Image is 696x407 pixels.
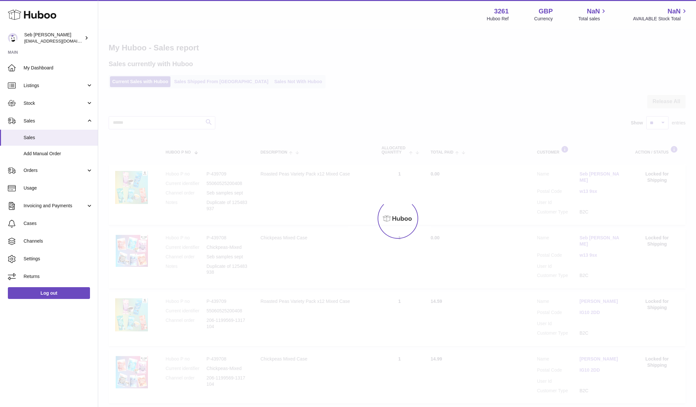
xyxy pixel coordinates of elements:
a: Log out [8,287,90,299]
span: NaN [668,7,681,16]
span: Returns [24,273,93,280]
span: Cases [24,220,93,227]
strong: 3261 [494,7,509,16]
a: NaN Total sales [578,7,607,22]
span: Settings [24,256,93,262]
div: Seb [PERSON_NAME] [24,32,83,44]
span: [EMAIL_ADDRESS][DOMAIN_NAME] [24,38,96,44]
span: My Dashboard [24,65,93,71]
div: Currency [534,16,553,22]
span: Stock [24,100,86,106]
span: Orders [24,167,86,174]
span: Sales [24,118,86,124]
img: ecom@bravefoods.co.uk [8,33,18,43]
span: Total sales [578,16,607,22]
span: Listings [24,83,86,89]
span: Channels [24,238,93,244]
div: Huboo Ref [487,16,509,22]
span: NaN [587,7,600,16]
strong: GBP [539,7,553,16]
a: NaN AVAILABLE Stock Total [633,7,688,22]
span: Sales [24,135,93,141]
span: AVAILABLE Stock Total [633,16,688,22]
span: Invoicing and Payments [24,203,86,209]
span: Add Manual Order [24,151,93,157]
span: Usage [24,185,93,191]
